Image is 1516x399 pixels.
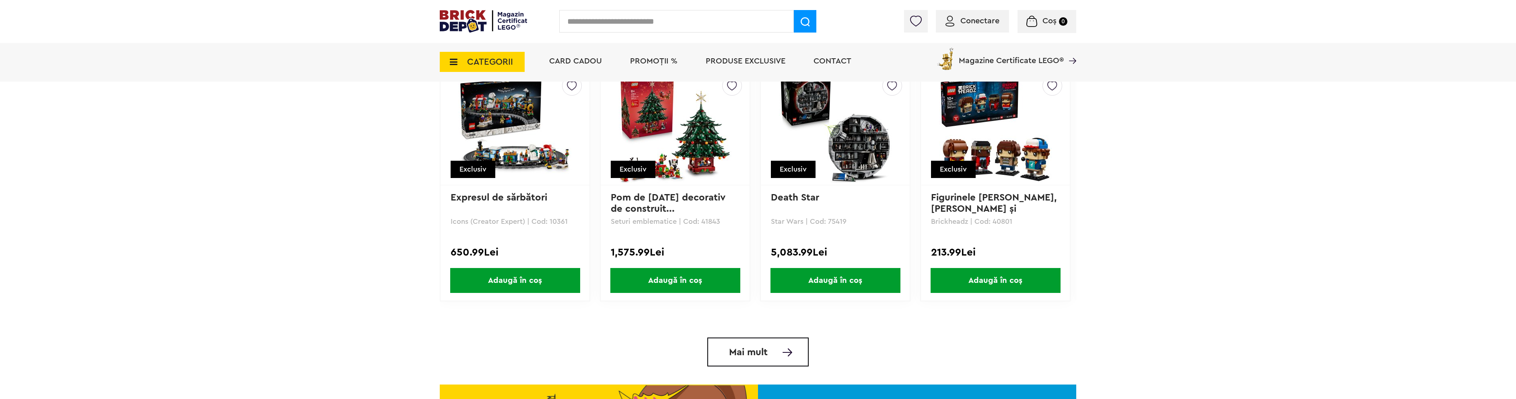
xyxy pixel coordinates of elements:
a: Adaugă în coș [761,268,910,293]
a: PROMOȚII % [630,57,678,65]
a: Adaugă în coș [921,268,1070,293]
small: 0 [1059,17,1067,26]
img: Pom de Crăciun decorativ de construit în familie [619,71,731,183]
p: Seturi emblematice | Cod: 41843 [611,218,739,225]
span: Coș [1042,17,1057,25]
div: Exclusiv [611,161,655,178]
a: Card Cadou [549,57,602,65]
span: Adaugă în coș [610,268,740,293]
a: Death Star [771,193,819,203]
img: Expresul de sărbători [459,71,571,183]
img: Death Star [779,71,892,183]
a: Conectare [945,17,999,25]
span: Conectare [960,17,999,25]
span: Adaugă în coș [770,268,900,293]
p: Star Wars | Cod: 75419 [771,218,900,225]
img: Mai mult [783,348,792,356]
a: Mai mult [707,338,809,366]
a: Produse exclusive [706,57,785,65]
a: Magazine Certificate LEGO® [1064,46,1076,54]
div: 5,083.99Lei [771,247,900,258]
span: Magazine Certificate LEGO® [959,46,1064,65]
span: Mai mult [729,348,768,357]
div: Exclusiv [451,161,495,178]
div: Exclusiv [931,161,976,178]
p: Icons (Creator Expert) | Cod: 10361 [451,218,579,225]
a: Expresul de sărbători [451,193,547,203]
p: Brickheadz | Cod: 40801 [931,218,1060,225]
a: Adaugă în coș [601,268,750,293]
div: 1,575.99Lei [611,247,739,258]
a: Figurinele [PERSON_NAME], [PERSON_NAME] și [PERSON_NAME] [931,193,1060,225]
span: Adaugă în coș [450,268,580,293]
img: Figurinele Mike, Dustin, Lucas și Will [939,71,1052,183]
a: Contact [814,57,851,65]
div: 213.99Lei [931,247,1060,258]
div: Exclusiv [771,161,816,178]
span: Adaugă în coș [931,268,1061,293]
div: 650.99Lei [451,247,579,258]
span: CATEGORII [467,57,513,66]
a: Pom de [DATE] decorativ de construit... [611,193,728,214]
a: Adaugă în coș [441,268,589,293]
